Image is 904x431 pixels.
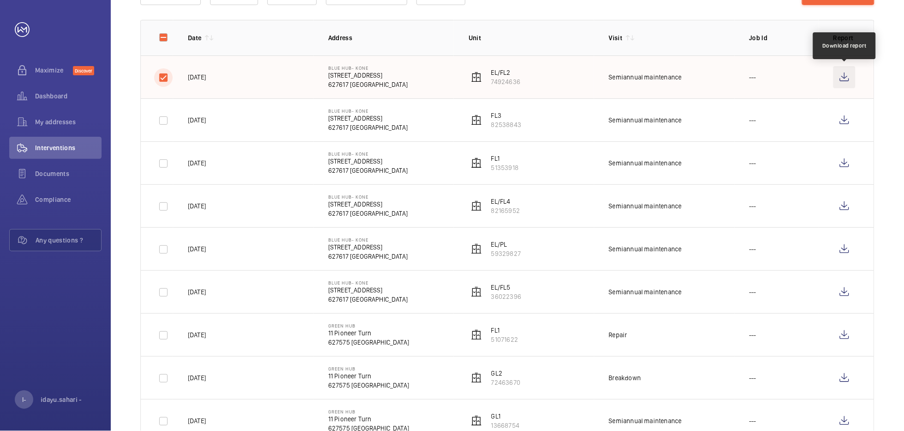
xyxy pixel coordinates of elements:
p: Visit [609,33,623,42]
p: Blue Hub- Kone [328,194,408,200]
p: EL/FL2 [491,68,520,77]
p: 627617 [GEOGRAPHIC_DATA] [328,123,408,132]
p: Blue Hub- Kone [328,237,408,243]
p: [DATE] [188,416,206,425]
div: Semiannual maintenance [609,287,682,297]
p: Job Id [749,33,819,42]
span: Documents [35,169,102,178]
p: --- [749,287,757,297]
div: Download report [822,42,867,50]
p: I- [22,395,26,404]
p: 51353918 [491,163,518,172]
p: [STREET_ADDRESS] [328,200,408,209]
p: FL1 [491,326,518,335]
p: [DATE] [188,244,206,254]
p: Green Hub [328,323,409,328]
p: EL/FL4 [491,197,520,206]
p: Blue Hub- Kone [328,65,408,71]
p: --- [749,373,757,382]
div: Semiannual maintenance [609,416,682,425]
p: 82165952 [491,206,520,215]
p: [DATE] [188,330,206,340]
img: elevator.svg [471,115,482,126]
span: Maximize [35,66,73,75]
p: --- [749,330,757,340]
p: FL3 [491,111,521,120]
img: elevator.svg [471,415,482,426]
p: 11 Pioneer Turn [328,328,409,338]
p: 11 Pioneer Turn [328,371,409,381]
p: --- [749,201,757,211]
p: GL2 [491,369,520,378]
p: [DATE] [188,201,206,211]
p: Blue Hub- Kone [328,151,408,157]
p: [DATE] [188,373,206,382]
img: elevator.svg [471,329,482,340]
p: 627617 [GEOGRAPHIC_DATA] [328,209,408,218]
div: Semiannual maintenance [609,115,682,125]
p: Blue Hub- Kone [328,280,408,285]
p: 627617 [GEOGRAPHIC_DATA] [328,252,408,261]
div: Breakdown [609,373,641,382]
p: [DATE] [188,115,206,125]
p: 11 Pioneer Turn [328,414,409,424]
p: 36022396 [491,292,521,301]
p: [DATE] [188,287,206,297]
p: --- [749,73,757,82]
p: Green Hub [328,409,409,414]
p: [DATE] [188,73,206,82]
p: Blue Hub- Kone [328,108,408,114]
p: Address [328,33,454,42]
img: elevator.svg [471,158,482,169]
div: Semiannual maintenance [609,201,682,211]
p: FL1 [491,154,518,163]
p: --- [749,244,757,254]
img: elevator.svg [471,200,482,212]
span: Compliance [35,195,102,204]
span: Interventions [35,143,102,152]
span: Dashboard [35,91,102,101]
p: EL/PL [491,240,521,249]
p: Green Hub [328,366,409,371]
p: 627575 [GEOGRAPHIC_DATA] [328,381,409,390]
p: [STREET_ADDRESS] [328,285,408,295]
p: 627617 [GEOGRAPHIC_DATA] [328,166,408,175]
div: Semiannual maintenance [609,158,682,168]
p: 627617 [GEOGRAPHIC_DATA] [328,295,408,304]
p: 627617 [GEOGRAPHIC_DATA] [328,80,408,89]
p: --- [749,115,757,125]
p: [STREET_ADDRESS] [328,157,408,166]
p: GL1 [491,412,519,421]
span: Any questions ? [36,236,101,245]
p: [STREET_ADDRESS] [328,114,408,123]
p: Unit [469,33,594,42]
div: Semiannual maintenance [609,73,682,82]
p: [STREET_ADDRESS] [328,71,408,80]
img: elevator.svg [471,286,482,297]
p: 627575 [GEOGRAPHIC_DATA] [328,338,409,347]
p: 72463670 [491,378,520,387]
span: Discover [73,66,94,75]
p: Date [188,33,201,42]
p: 82538843 [491,120,521,129]
p: --- [749,158,757,168]
p: [STREET_ADDRESS] [328,243,408,252]
p: [DATE] [188,158,206,168]
p: 51071622 [491,335,518,344]
p: 74924636 [491,77,520,86]
p: EL/FL5 [491,283,521,292]
p: 59329827 [491,249,521,258]
span: My addresses [35,117,102,127]
p: idayu.sahari - [41,395,82,404]
img: elevator.svg [471,372,482,383]
div: Semiannual maintenance [609,244,682,254]
p: --- [749,416,757,425]
p: 13668754 [491,421,519,430]
div: Repair [609,330,627,340]
img: elevator.svg [471,243,482,255]
img: elevator.svg [471,72,482,83]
